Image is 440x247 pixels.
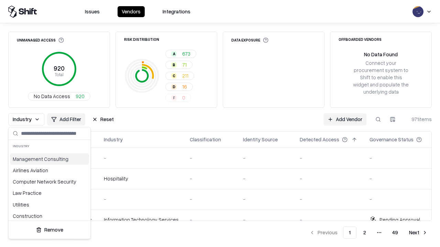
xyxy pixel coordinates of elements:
[10,187,89,199] div: Law Practice
[11,224,88,236] button: Remove
[10,153,89,165] div: Management Consulting
[9,140,90,152] div: Industry
[10,210,89,222] div: Construction
[10,165,89,176] div: Airlines Aviation
[10,199,89,210] div: Utilities
[9,152,90,221] div: Suggestions
[10,176,89,187] div: Computer Network Security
